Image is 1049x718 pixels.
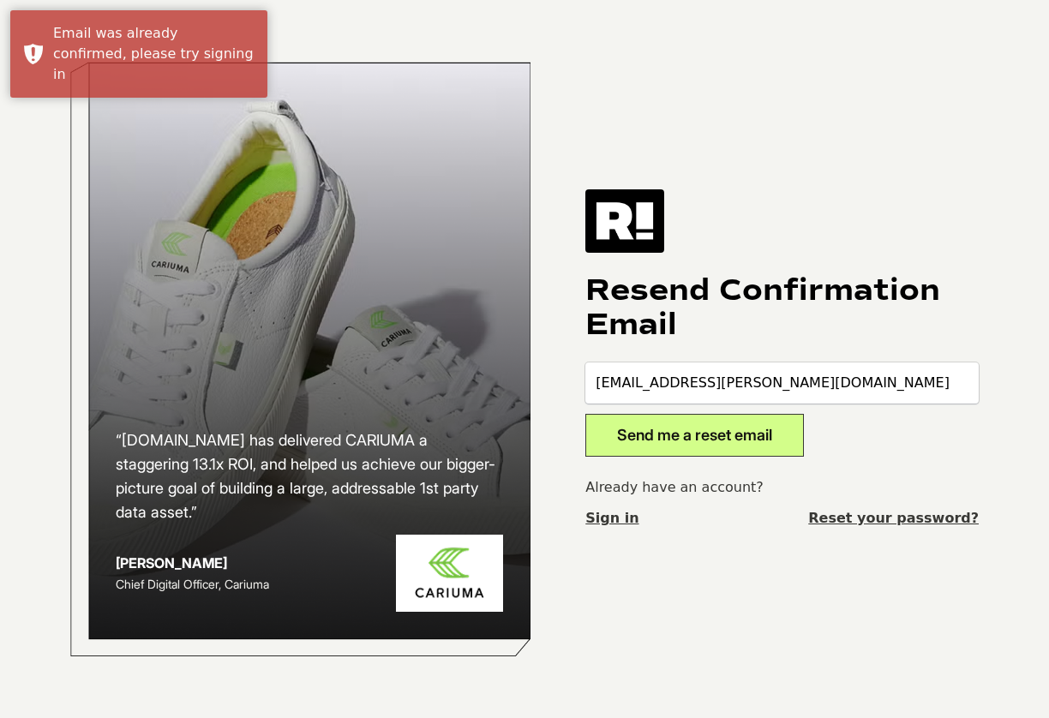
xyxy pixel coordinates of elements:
a: Sign in [585,508,638,529]
button: Send me a reset email [585,414,804,457]
a: Reset your password? [808,508,979,529]
h1: Resend Confirmation Email [585,273,979,342]
div: Email was already confirmed, please try signing in [53,23,255,85]
span: Chief Digital Officer, Cariuma [116,577,269,591]
strong: [PERSON_NAME] [116,554,227,571]
h2: “[DOMAIN_NAME] has delivered CARIUMA a staggering 13.1x ROI, and helped us achieve our bigger-pic... [116,428,503,524]
img: Retention.com [585,189,664,253]
img: Cariuma [396,535,503,613]
p: Already have an account? [585,477,979,498]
